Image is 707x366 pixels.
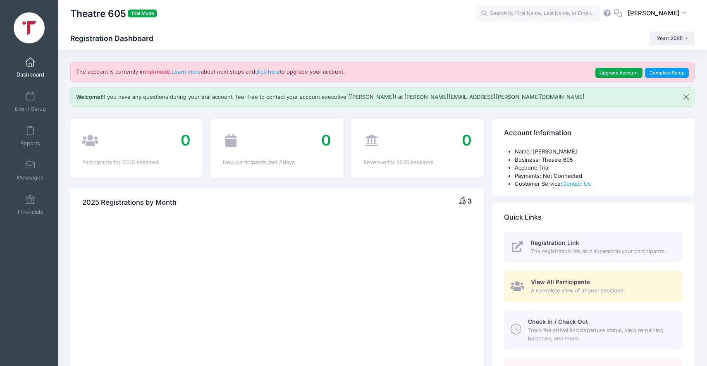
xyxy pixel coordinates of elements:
a: Registration Link The registration link as it appears to your participants. [504,232,683,262]
a: Complete Setup [645,68,689,78]
span: Year: 2025 [657,35,683,41]
h4: Account Information [504,122,571,145]
a: Event Setup [11,87,50,116]
span: Event Setup [15,105,46,112]
a: Reports [11,122,50,151]
span: [PERSON_NAME] [628,9,680,18]
img: Theatre 605 [14,12,45,43]
span: The registration link as it appears to your participants. [531,247,673,256]
div: Revenue for 2025 sessions [363,158,472,167]
div: Participants for 2025 sessions [82,158,191,167]
a: Dashboard [11,53,50,82]
li: Customer Service: [515,180,683,188]
li: Name: [PERSON_NAME] [515,148,683,156]
span: 0 [321,131,331,149]
li: Business: Theatre 605 [515,156,683,164]
a: Messages [11,156,50,185]
button: [PERSON_NAME] [622,4,695,23]
a: View All Participants A complete view of all your sessions. [504,271,683,301]
span: A complete view of all your sessions. [531,287,673,295]
span: Registration Link [531,239,579,246]
span: Check In / Check Out [528,318,588,325]
a: Upgrade Account [595,68,643,78]
strong: trial mode [144,68,170,75]
a: Financials [11,190,50,219]
span: 0 [462,131,472,149]
a: Contact Us [562,180,591,187]
h4: 2025 Registrations by Month [82,191,177,214]
div: New participants: last 7 days [223,158,331,167]
h1: Registration Dashboard [70,34,160,43]
a: click here [255,68,280,75]
li: Payments: Not Connected [515,172,683,180]
span: Track the arrival and departure status, view remaining balances, and more. [528,326,673,342]
a: Check In / Check Out Track the arrival and departure status, view remaining balances, and more. [504,311,683,349]
span: View All Participants [531,278,590,285]
span: Reports [20,140,40,147]
a: Learn more [172,68,201,75]
span: 0 [181,131,191,149]
p: If you have any questions during your trial account, feel free to contact your account executive ... [76,93,585,101]
div: The account is currently in . about next steps and to upgrade your account. [70,62,695,82]
span: Financials [18,208,43,215]
b: Welcome! [76,93,102,100]
button: Close [678,88,694,107]
span: 3 [468,197,472,205]
h4: Quick Links [504,206,542,229]
button: Year: 2025 [650,31,695,45]
span: Trial Mode [128,10,157,17]
input: Search by First Name, Last Name, or Email... [476,5,600,22]
li: Account: Trial [515,164,683,172]
span: Dashboard [17,71,44,78]
h1: Theatre 605 [70,4,157,23]
span: Messages [17,174,43,181]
